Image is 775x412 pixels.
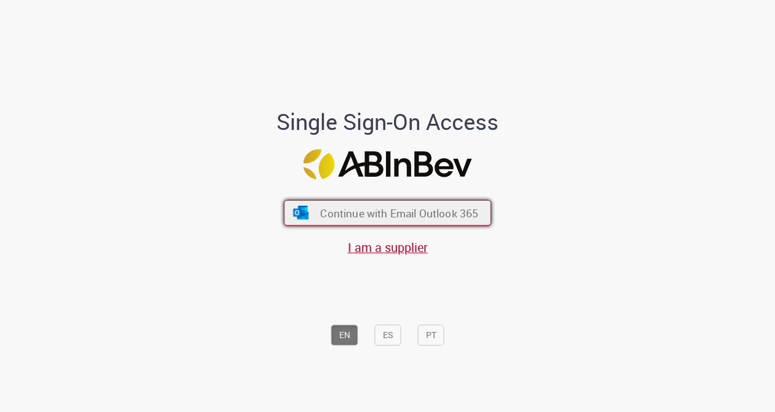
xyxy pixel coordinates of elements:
[331,325,358,345] button: EN
[348,239,428,256] a: I am a supplier
[292,206,310,220] img: ícone Azure/Microsoft 360
[320,206,478,220] span: Continue with Email Outlook 365
[284,200,491,226] button: ícone Azure/Microsoft 360 Continue with Email Outlook 365
[303,149,472,179] img: Logo ABInBev
[418,325,444,345] button: PT
[375,325,401,345] button: ES
[217,110,558,135] h1: Single Sign-On Access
